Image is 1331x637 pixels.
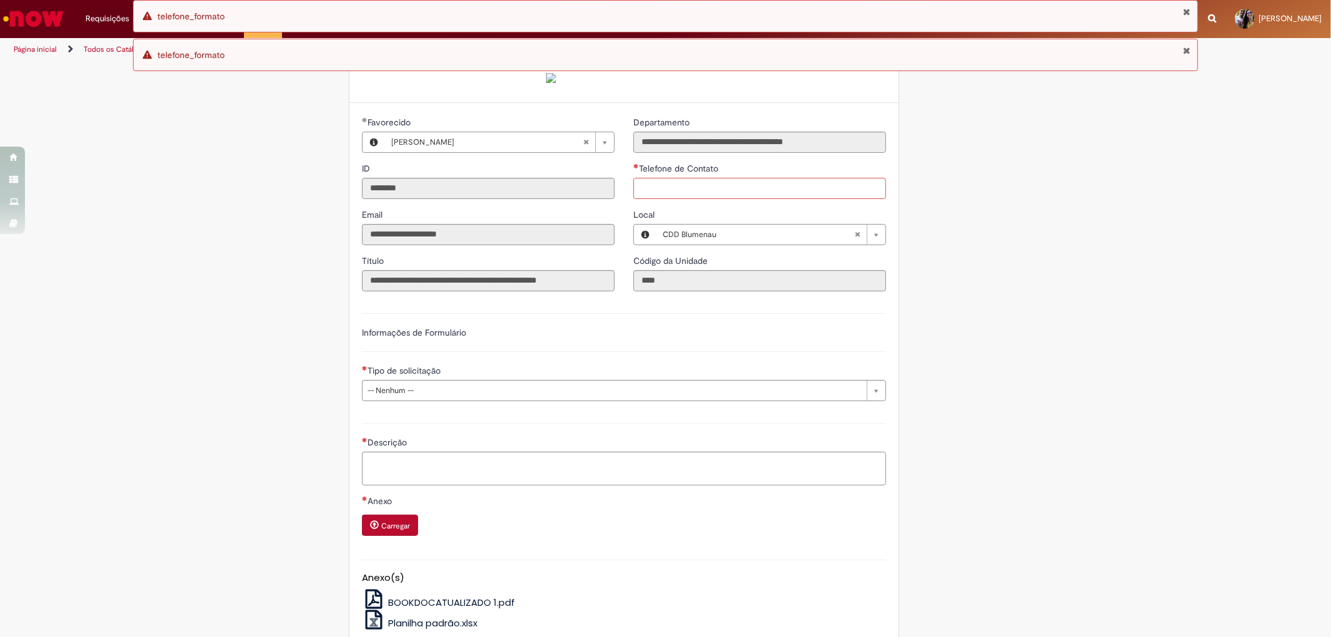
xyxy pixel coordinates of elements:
[388,616,477,630] span: Planilha padrão.xlsx
[381,521,410,531] small: Carregar
[363,132,385,152] button: Favorecido, Visualizar este registro Leonardo Henrique Fernandes Casusa
[546,73,556,83] img: sys_attachment.do
[362,452,886,485] textarea: Descrição
[14,44,57,54] a: Página inicial
[362,208,385,221] label: Somente leitura - Email
[633,178,886,199] input: Telefone de Contato
[157,11,225,22] span: telefone_formato
[362,224,615,245] input: Email
[577,132,595,152] abbr: Limpar campo Favorecido
[633,116,692,129] label: Somente leitura - Departamento
[84,44,150,54] a: Todos os Catálogos
[368,117,413,128] span: Necessários - Favorecido
[848,225,867,245] abbr: Limpar campo Local
[634,225,656,245] button: Local, Visualizar este registro CDD Blumenau
[362,178,615,199] input: ID
[368,495,394,507] span: Anexo
[9,38,878,61] ul: Trilhas de página
[368,381,861,401] span: -- Nenhum --
[362,596,515,609] a: BOOKDOCATUALIZADO 1.pdf
[385,132,614,152] a: [PERSON_NAME]Limpar campo Favorecido
[1259,13,1322,24] span: [PERSON_NAME]
[362,163,373,174] span: Somente leitura - ID
[1183,7,1191,17] button: Fechar Notificação
[362,515,418,536] button: Carregar anexo de Anexo Required
[391,132,583,152] span: [PERSON_NAME]
[362,366,368,371] span: Necessários
[362,437,368,442] span: Necessários
[362,255,386,267] label: Somente leitura - Título
[362,209,385,220] span: Somente leitura - Email
[362,573,886,583] h5: Anexo(s)
[157,49,225,61] span: telefone_formato
[388,596,515,609] span: BOOKDOCATUALIZADO 1.pdf
[633,270,886,291] input: Código da Unidade
[85,12,129,25] span: Requisições
[1,6,66,31] img: ServiceNow
[656,225,885,245] a: CDD BlumenauLimpar campo Local
[633,117,692,128] span: Somente leitura - Departamento
[633,163,639,168] span: Necessários
[362,616,477,630] a: Planilha padrão.xlsx
[663,225,854,245] span: CDD Blumenau
[362,117,368,122] span: Obrigatório Preenchido
[368,365,443,376] span: Tipo de solicitação
[368,437,409,448] span: Descrição
[362,496,368,501] span: Necessários
[362,270,615,291] input: Título
[362,162,373,175] label: Somente leitura - ID
[1183,46,1191,56] button: Fechar Notificação
[633,209,657,220] span: Local
[362,327,466,338] label: Informações de Formulário
[639,163,721,174] span: Telefone de Contato
[633,132,886,153] input: Departamento
[633,255,710,267] label: Somente leitura - Código da Unidade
